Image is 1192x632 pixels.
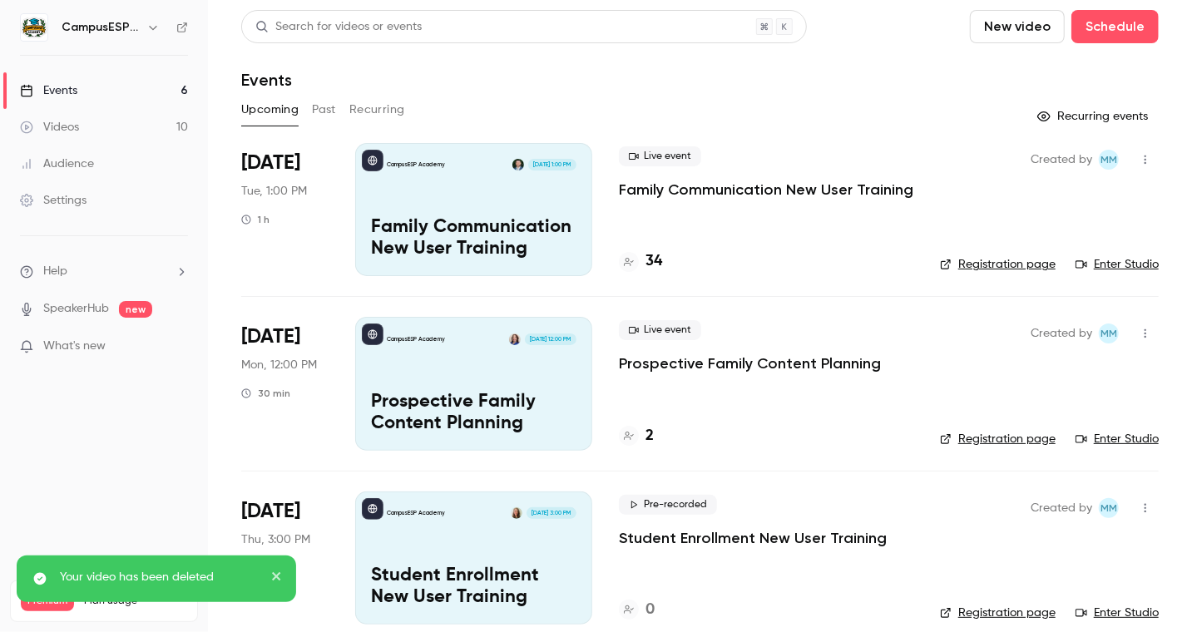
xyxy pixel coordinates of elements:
[619,528,887,548] a: Student Enrollment New User Training
[525,333,576,345] span: [DATE] 12:00 PM
[241,357,317,373] span: Mon, 12:00 PM
[20,192,87,209] div: Settings
[387,160,445,169] p: CampusESP Academy
[387,509,445,517] p: CampusESP Academy
[940,256,1056,273] a: Registration page
[1100,323,1117,343] span: MM
[241,491,329,625] div: Sep 18 Thu, 3:00 PM (America/New York)
[619,320,701,340] span: Live event
[60,569,260,585] p: Your video has been deleted
[241,213,270,226] div: 1 h
[619,495,717,515] span: Pre-recorded
[355,491,592,625] a: Student Enrollment New User TrainingCampusESP AcademyMairin Matthews[DATE] 3:00 PMStudent Enrollm...
[387,335,445,343] p: CampusESP Academy
[1031,323,1092,343] span: Created by
[645,599,655,621] h4: 0
[241,531,310,548] span: Thu, 3:00 PM
[1099,323,1119,343] span: Mairin Matthews
[241,70,292,90] h1: Events
[371,392,576,435] p: Prospective Family Content Planning
[1076,605,1159,621] a: Enter Studio
[20,119,79,136] div: Videos
[1100,150,1117,170] span: MM
[1071,10,1159,43] button: Schedule
[355,317,592,450] a: Prospective Family Content PlanningCampusESP AcademyKerri Meeks-Griffin[DATE] 12:00 PMProspective...
[619,250,662,273] a: 34
[1099,498,1119,518] span: Mairin Matthews
[645,250,662,273] h4: 34
[43,300,109,318] a: SpeakerHub
[241,150,300,176] span: [DATE]
[619,180,913,200] a: Family Communication New User Training
[241,317,329,450] div: Sep 15 Mon, 12:00 PM (America/New York)
[62,19,140,36] h6: CampusESP Academy
[512,159,524,170] img: Albert Perera
[940,605,1056,621] a: Registration page
[1076,256,1159,273] a: Enter Studio
[271,569,283,589] button: close
[241,498,300,525] span: [DATE]
[527,507,576,519] span: [DATE] 3:00 PM
[43,263,67,280] span: Help
[241,387,290,400] div: 30 min
[241,96,299,123] button: Upcoming
[20,263,188,280] li: help-dropdown-opener
[255,18,422,36] div: Search for videos or events
[940,431,1056,447] a: Registration page
[645,425,654,447] h4: 2
[241,183,307,200] span: Tue, 1:00 PM
[1100,498,1117,518] span: MM
[528,159,576,170] span: [DATE] 1:00 PM
[619,353,881,373] a: Prospective Family Content Planning
[20,82,77,99] div: Events
[1076,431,1159,447] a: Enter Studio
[241,143,329,276] div: Aug 19 Tue, 1:00 PM (America/New York)
[241,323,300,350] span: [DATE]
[619,425,654,447] a: 2
[970,10,1065,43] button: New video
[509,333,521,345] img: Kerri Meeks-Griffin
[1031,498,1092,518] span: Created by
[312,96,336,123] button: Past
[21,14,47,41] img: CampusESP Academy
[1031,150,1092,170] span: Created by
[511,507,522,519] img: Mairin Matthews
[168,339,188,354] iframe: Noticeable Trigger
[20,156,94,172] div: Audience
[1030,103,1159,130] button: Recurring events
[355,143,592,276] a: Family Communication New User TrainingCampusESP AcademyAlbert Perera[DATE] 1:00 PMFamily Communic...
[119,301,152,318] span: new
[371,217,576,260] p: Family Communication New User Training
[619,146,701,166] span: Live event
[43,338,106,355] span: What's new
[619,599,655,621] a: 0
[1099,150,1119,170] span: Mairin Matthews
[371,565,576,609] p: Student Enrollment New User Training
[349,96,405,123] button: Recurring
